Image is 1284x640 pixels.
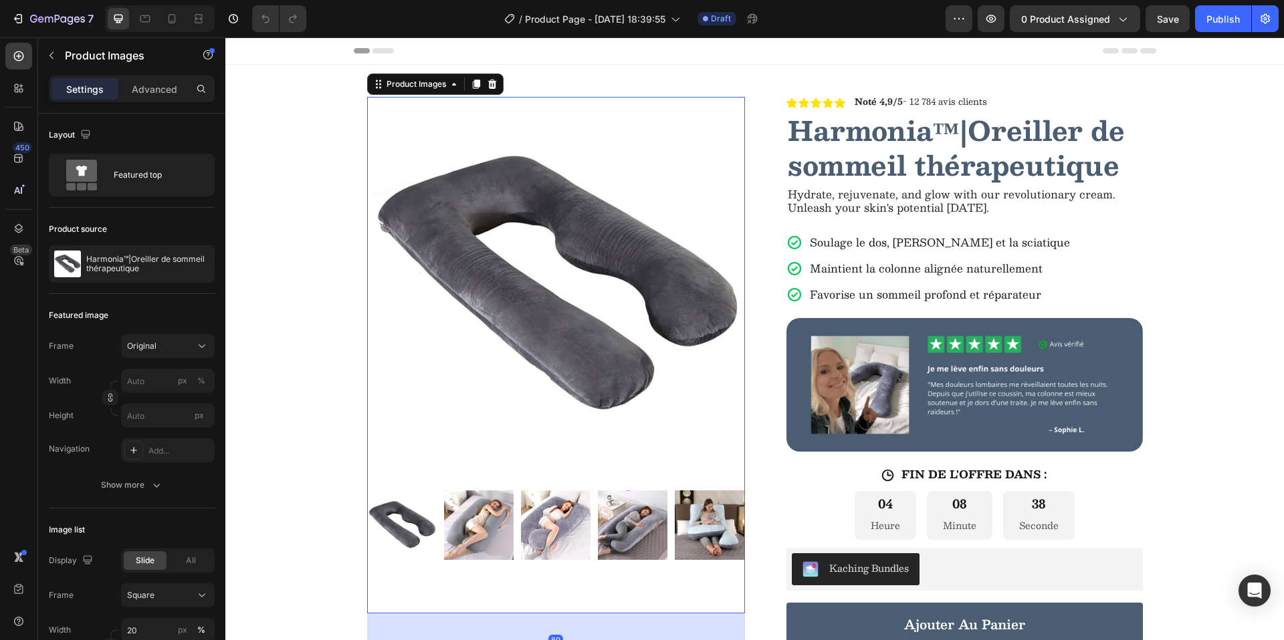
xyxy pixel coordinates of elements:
span: Original [127,340,156,352]
div: px [178,375,187,387]
button: px [193,373,209,389]
span: px [195,410,204,420]
input: px [121,404,215,428]
div: Layout [49,126,94,144]
button: Show more [49,473,215,497]
div: % [197,375,205,387]
p: 7 [88,11,94,27]
strong: Noté 4,9/5 [629,57,677,71]
p: Soulage le dos, [PERSON_NAME] et la sciatique [584,197,845,213]
button: Original [121,334,215,358]
p: Hydrate, rejuvenate, and glow with our revolutionary cream. Unleash your skin's potential [DATE]. [562,150,916,178]
button: Ajouter au panier [561,565,918,609]
div: Show more [101,478,163,492]
div: Beta [10,245,32,255]
p: Favorise un sommeil profond et réparateur [584,249,845,265]
span: Product Page - [DATE] 18:39:55 [525,12,665,26]
p: - 12 784 avis clients [629,59,762,70]
label: Frame [49,340,74,352]
button: 7 [5,5,100,32]
div: 80 [323,597,338,608]
label: Height [49,410,74,422]
p: Minute [718,480,751,496]
p: Harmonia™|Oreiller de sommeil thérapeutique [86,255,209,273]
div: Featured image [49,309,108,321]
div: Add... [148,445,211,457]
button: Kaching Bundles [566,516,694,548]
span: All [186,554,196,567]
button: % [175,373,191,389]
label: Width [49,624,71,636]
p: Seconde [794,480,833,496]
div: Display [49,552,96,570]
img: gempages_577611280811033104-3e047e15-ba02-48be-84d3-82285f4d0fc4.png [561,281,918,414]
button: Publish [1195,5,1251,32]
img: KachingBundles.png [577,524,593,540]
div: % [197,624,205,636]
span: Draft [711,13,731,25]
img: product feature img [54,251,81,277]
div: Navigation [49,443,90,455]
input: px% [121,369,215,393]
p: Settings [66,82,104,96]
button: Save [1146,5,1190,32]
label: Width [49,375,71,387]
iframe: Design area [225,37,1284,640]
p: Heure [645,480,675,496]
div: Kaching Bundles [604,524,683,538]
div: 04 [645,459,675,474]
div: 450 [13,142,32,153]
button: Square [121,583,215,607]
div: Publish [1206,12,1240,26]
div: px [178,624,187,636]
div: 08 [718,459,751,474]
div: Undo/Redo [252,5,306,32]
p: Product Images [65,47,179,63]
span: 0 product assigned [1021,12,1110,26]
span: Save [1157,13,1179,25]
button: 0 product assigned [1010,5,1140,32]
button: % [175,622,191,638]
button: px [193,622,209,638]
div: Featured top [114,160,195,190]
h1: Harmonia™|Oreiller de sommeil thérapeutique [561,74,918,146]
div: Product source [49,223,107,235]
strong: FIN DE L'OFFRE DANS : [676,428,821,446]
p: Advanced [132,82,177,96]
div: 38 [794,459,833,474]
span: / [519,12,522,26]
p: Maintient la colonne alignée naturellement [584,223,845,239]
div: Open Intercom Messenger [1239,575,1271,607]
span: Slide [136,554,154,567]
label: Frame [49,589,74,601]
span: Square [127,589,154,601]
div: Ajouter au panier [679,579,800,595]
div: Image list [49,524,85,536]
